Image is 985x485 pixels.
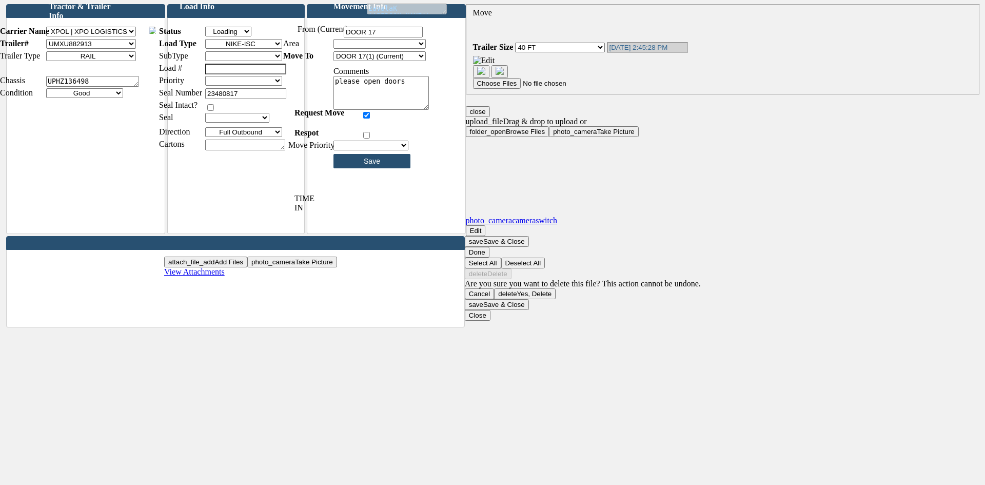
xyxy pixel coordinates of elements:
[333,67,369,76] span: Comments
[159,113,173,122] span: Seal
[159,76,184,85] span: Priority
[465,299,529,310] button: saveSave & Close
[149,27,156,34] img: Edit
[294,194,323,212] span: TIME IN
[553,128,597,135] span: photo_camera
[168,258,214,266] span: attach_file_add
[283,51,313,61] span: Move To
[159,140,185,149] span: Cartons
[159,127,190,137] span: Direction
[164,257,247,267] button: attach_file_addAdd Files
[465,310,490,321] button: Close
[159,88,202,98] span: Seal Number
[473,8,492,17] span: Move
[46,76,139,87] textarea: UPHZ136498
[501,258,545,268] button: Deselect All
[549,126,639,137] button: photo_cameraTake Picture
[473,56,495,65] img: Edit
[251,258,295,266] span: photo_camera
[498,290,517,298] span: delete
[477,67,485,75] img: chevron-left.svg
[159,64,182,73] span: Load #
[473,65,973,78] div: All Attachments
[470,108,486,115] span: close
[283,39,299,48] span: Area
[294,128,359,138] span: Respot
[469,301,483,308] span: save
[333,2,387,11] span: Movement Info
[288,141,334,150] span: Move Priority
[466,225,486,236] button: Edit
[465,268,511,279] button: deleteDelete
[466,106,490,117] button: Close
[159,51,188,61] span: SubType
[469,270,487,278] span: delete
[180,2,214,11] span: Load Info
[367,3,447,14] textarea: zavalaK ([PERSON_NAME])
[159,39,196,48] span: Load Type
[465,279,701,288] span: Are you sure you want to delete this file? This action cannot be undone.
[49,2,113,21] span: Tractor & Trailer Info
[333,76,429,110] textarea: please open doors
[465,247,489,258] button: Done
[466,216,513,225] a: photo_camera
[494,288,556,299] button: deleteYes, Delete
[512,216,557,225] a: cameraswitch
[466,117,503,126] span: upload_file
[469,238,483,245] span: save
[465,258,501,268] button: Select All
[294,108,359,118] span: Request Move
[159,27,181,36] span: Status
[465,236,529,247] button: saveSave & Close
[465,288,495,299] button: Cancel
[164,267,225,276] a: View Attachments
[496,67,504,75] img: chevron-right.svg
[4,117,981,126] div: Drag & drop to upload or
[247,257,337,267] button: photo_cameraTake Picture
[159,101,198,110] span: Seal Intact?
[473,43,514,51] span: Trailer Size
[466,126,549,137] button: folder_openBrowse Files
[333,154,410,168] input: Save
[470,128,506,135] span: folder_open
[298,25,348,34] span: From (Current)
